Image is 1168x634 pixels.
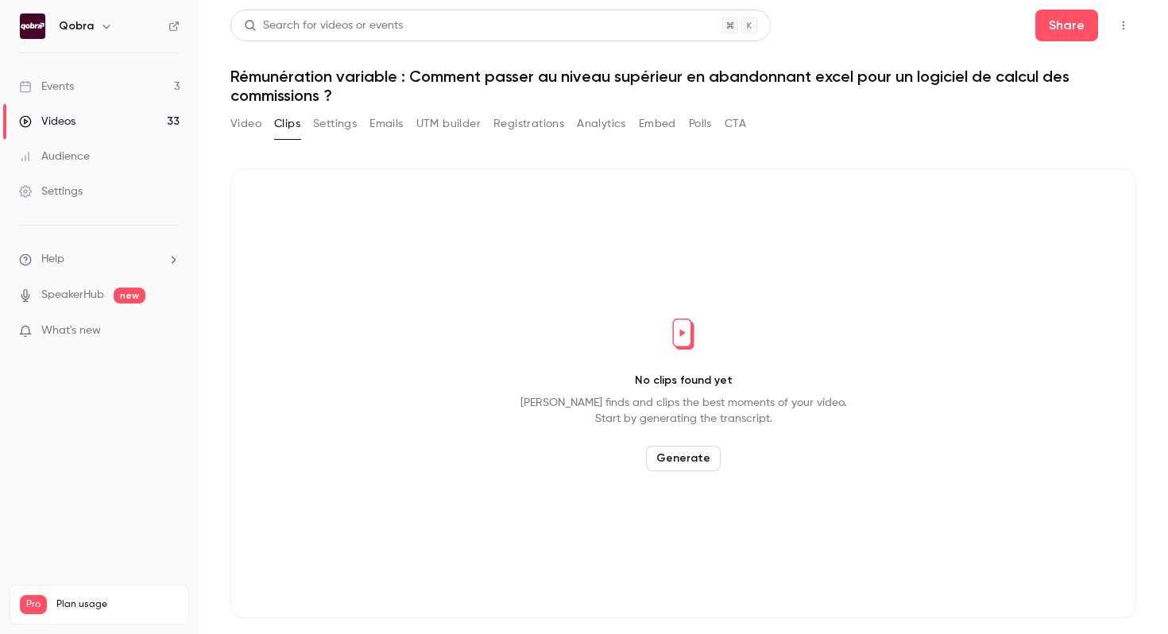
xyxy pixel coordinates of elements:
a: SpeakerHub [41,287,104,303]
div: Events [19,79,74,95]
button: Embed [639,111,676,137]
button: Emails [369,111,403,137]
button: Clips [274,111,300,137]
span: new [114,288,145,303]
button: Settings [313,111,357,137]
img: Qobra [20,14,45,39]
button: Share [1035,10,1098,41]
p: No clips found yet [635,373,733,389]
span: Help [41,251,64,268]
div: Audience [19,149,90,164]
button: Top Bar Actions [1111,13,1136,38]
span: Pro [20,595,47,614]
button: Video [230,111,261,137]
button: Analytics [577,111,626,137]
li: help-dropdown-opener [19,251,180,268]
h1: Rémunération variable : Comment passer au niveau supérieur en abandonnant excel pour un logiciel ... [230,67,1136,105]
button: CTA [725,111,746,137]
button: Polls [689,111,712,137]
div: Search for videos or events [244,17,403,34]
p: [PERSON_NAME] finds and clips the best moments of your video. Start by generating the transcript. [520,395,846,427]
div: Settings [19,184,83,199]
button: Registrations [493,111,564,137]
span: Plan usage [56,598,179,611]
button: Generate [646,446,721,471]
button: UTM builder [416,111,481,137]
h6: Qobra [59,18,94,34]
div: Videos [19,114,75,130]
span: What's new [41,323,101,339]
